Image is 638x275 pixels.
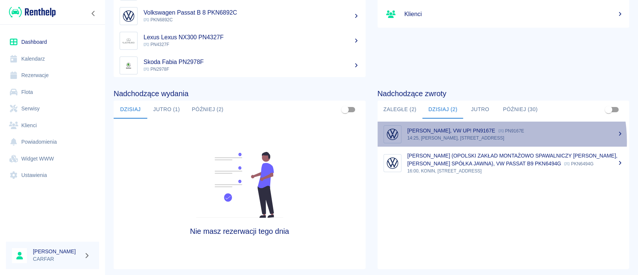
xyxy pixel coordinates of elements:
[377,122,629,147] a: Image[PERSON_NAME], VW UP! PN9167E PN9167E14:25, [PERSON_NAME], [STREET_ADDRESS]
[6,100,99,117] a: Serwisy
[145,227,334,236] h4: Nie masz rezerwacji tego dnia
[385,156,400,170] img: Image
[147,101,186,119] button: Jutro (1)
[6,150,99,167] a: Widget WWW
[9,6,56,18] img: Renthelp logo
[6,67,99,84] a: Rezerwacje
[407,153,617,166] p: [PERSON_NAME] (OPOLSKI ZAKŁAD MONTAŻOWO SPAWALNICZY [PERSON_NAME], [PERSON_NAME] SPÓŁKA JAWNA), V...
[407,128,495,134] p: [PERSON_NAME], VW UP! PN9167E
[497,101,543,119] button: Później (30)
[377,101,422,119] button: Zaległe (2)
[407,168,623,174] p: 16:00, KONIN, [STREET_ADDRESS]
[121,34,136,48] img: Image
[144,9,360,16] h5: Volkswagen Passat B 8 PKN6892C
[114,28,366,53] a: ImageLexus Lexus NX300 PN4327F PN4327F
[144,34,360,41] h5: Lexus Lexus NX300 PN4327F
[6,117,99,134] a: Klienci
[407,135,623,141] p: 14:25, [PERSON_NAME], [STREET_ADDRESS]
[6,6,56,18] a: Renthelp logo
[377,4,629,25] a: Klienci
[144,17,173,22] span: PKN6892C
[404,10,623,18] h5: Klienci
[6,51,99,67] a: Kalendarz
[186,101,229,119] button: Później (2)
[463,101,497,119] button: Jutro
[144,58,360,66] h5: Skoda Fabia PN2978F
[88,9,99,18] button: Zwiń nawigację
[33,248,81,255] h6: [PERSON_NAME]
[6,134,99,150] a: Powiadomienia
[114,53,366,78] a: ImageSkoda Fabia PN2978F PN2978F
[377,147,629,180] a: Image[PERSON_NAME] (OPOLSKI ZAKŁAD MONTAŻOWO SPAWALNICZY [PERSON_NAME], [PERSON_NAME] SPÓŁKA JAWN...
[114,101,147,119] button: Dzisiaj
[601,103,616,117] span: Pokaż przypisane tylko do mnie
[377,89,629,98] h4: Nadchodzące zwroty
[564,161,594,166] p: PKN6494G
[422,101,463,119] button: Dzisiaj (2)
[385,127,400,141] img: Image
[498,128,524,134] p: PN9167E
[191,152,288,218] img: Fleet
[144,42,169,47] span: PN4327F
[114,89,366,98] h4: Nadchodzące wydania
[121,58,136,73] img: Image
[338,103,352,117] span: Pokaż przypisane tylko do mnie
[33,255,81,263] p: CARFAR
[121,9,136,23] img: Image
[144,67,169,72] span: PN2978F
[6,34,99,51] a: Dashboard
[6,167,99,184] a: Ustawienia
[6,84,99,101] a: Flota
[114,4,366,28] a: ImageVolkswagen Passat B 8 PKN6892C PKN6892C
